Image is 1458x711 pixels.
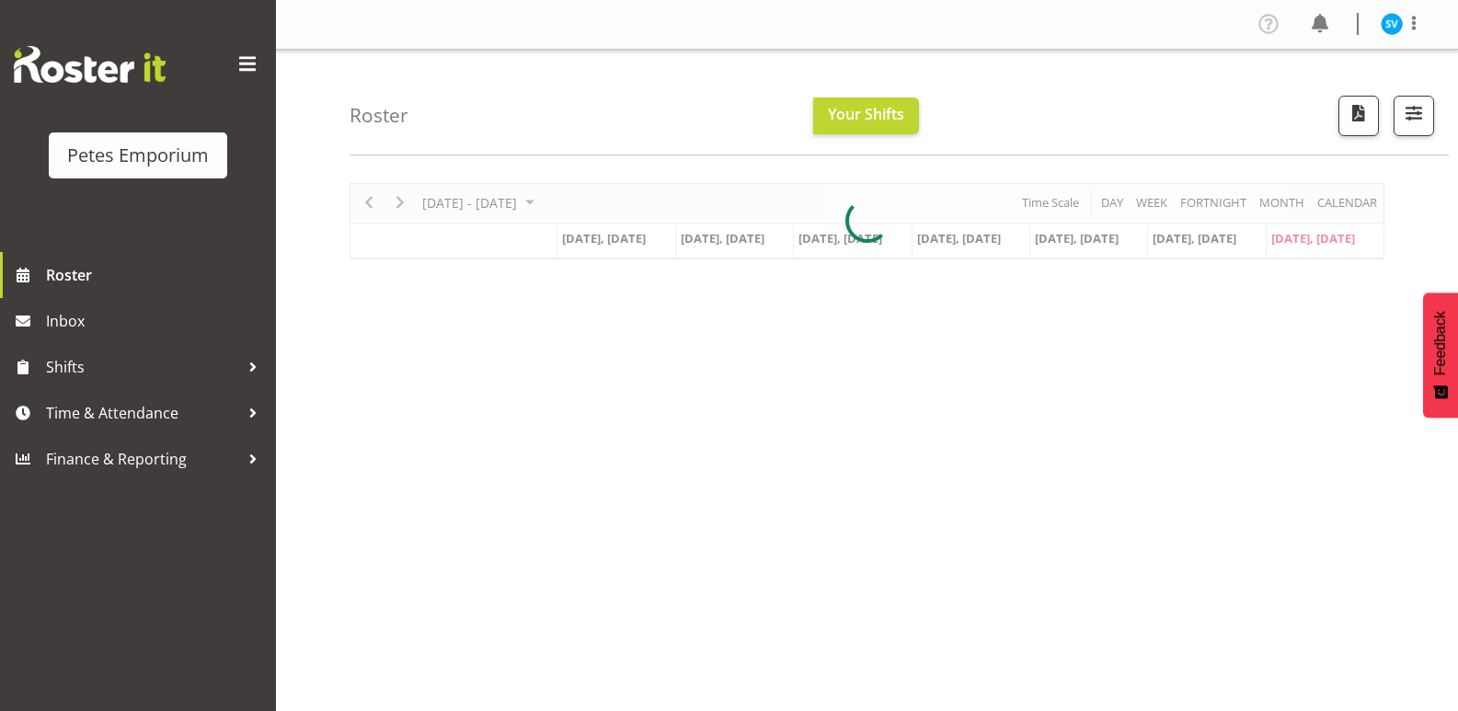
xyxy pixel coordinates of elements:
[46,353,239,381] span: Shifts
[1381,13,1403,35] img: sasha-vandervalk6911.jpg
[46,399,239,427] span: Time & Attendance
[46,445,239,473] span: Finance & Reporting
[1423,292,1458,418] button: Feedback - Show survey
[1432,311,1449,375] span: Feedback
[813,97,919,134] button: Your Shifts
[14,46,166,83] img: Rosterit website logo
[1394,96,1434,136] button: Filter Shifts
[46,307,267,335] span: Inbox
[67,142,209,169] div: Petes Emporium
[828,104,904,124] span: Your Shifts
[46,261,267,289] span: Roster
[1338,96,1379,136] button: Download a PDF of the roster according to the set date range.
[350,105,408,126] h4: Roster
